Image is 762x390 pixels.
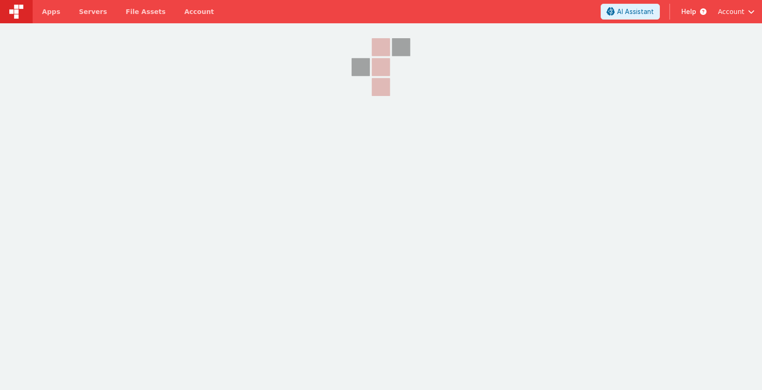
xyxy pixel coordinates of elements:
span: File Assets [126,7,166,16]
span: AI Assistant [617,7,654,16]
span: Help [681,7,696,16]
span: Apps [42,7,60,16]
span: Servers [79,7,107,16]
button: Account [718,7,755,16]
button: AI Assistant [601,4,660,20]
span: Account [718,7,744,16]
